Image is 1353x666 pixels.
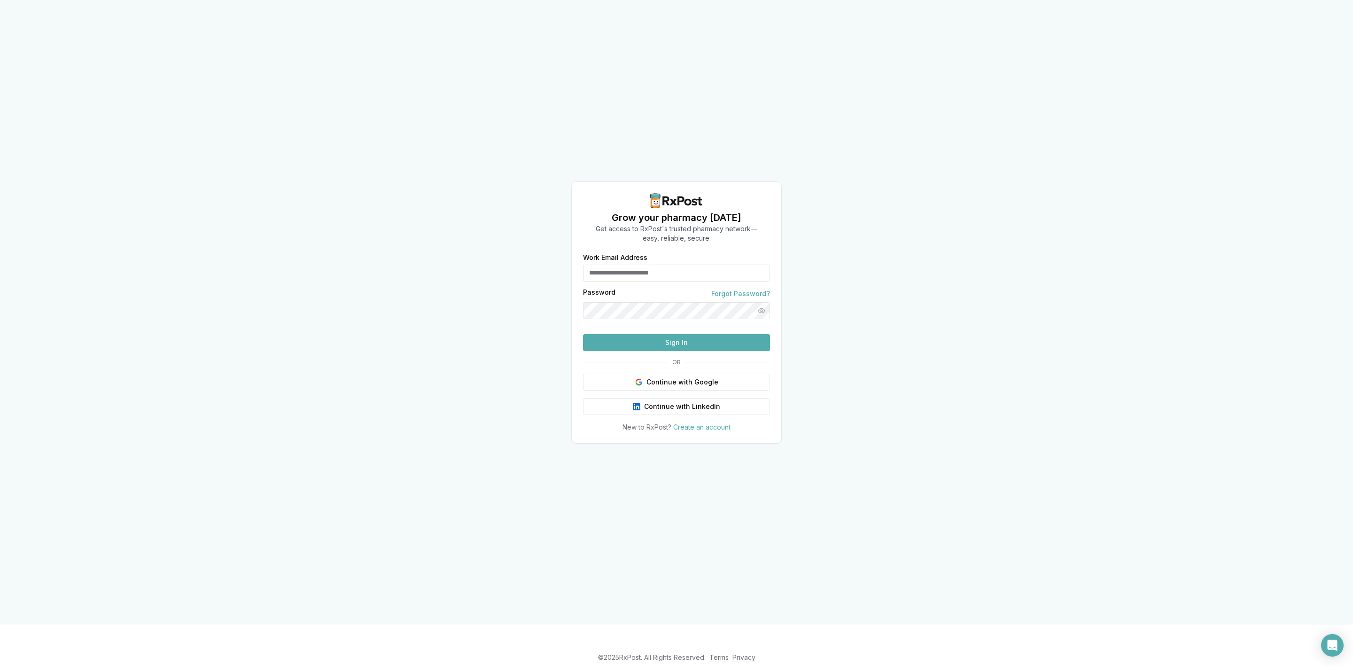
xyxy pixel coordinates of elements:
[709,653,729,661] a: Terms
[596,224,757,243] p: Get access to RxPost's trusted pharmacy network— easy, reliable, secure.
[622,423,671,431] span: New to RxPost?
[583,254,770,261] label: Work Email Address
[732,653,755,661] a: Privacy
[633,403,640,410] img: LinkedIn
[711,289,770,298] a: Forgot Password?
[583,334,770,351] button: Sign In
[753,302,770,319] button: Show password
[673,423,731,431] a: Create an account
[596,211,757,224] h1: Grow your pharmacy [DATE]
[646,193,707,208] img: RxPost Logo
[583,398,770,415] button: Continue with LinkedIn
[1321,634,1344,657] div: Open Intercom Messenger
[583,374,770,391] button: Continue with Google
[583,289,615,298] label: Password
[669,359,684,366] span: OR
[635,378,643,386] img: Google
